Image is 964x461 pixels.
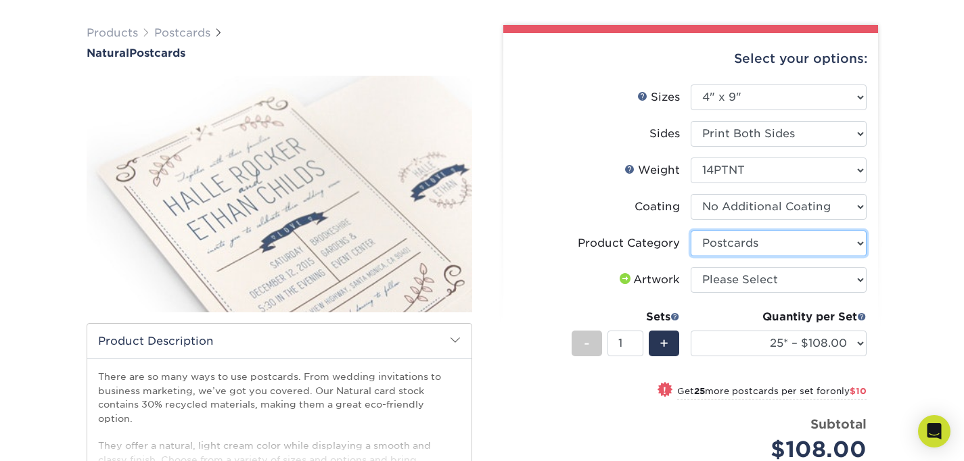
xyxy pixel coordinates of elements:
div: Sizes [637,89,680,105]
div: Artwork [617,272,680,288]
span: only [830,386,867,396]
div: Product Category [578,235,680,251]
span: + [660,333,668,354]
small: Get more postcards per set for [677,386,867,399]
a: Postcards [154,26,210,39]
div: Quantity per Set [691,309,867,325]
div: Weight [624,162,680,178]
strong: 25 [694,386,705,396]
h1: Postcards [87,47,472,59]
img: Natural 01 [87,61,472,327]
span: ! [663,383,666,397]
strong: Subtotal [810,416,867,431]
div: Sides [649,126,680,142]
span: $10 [850,386,867,396]
div: Coating [635,199,680,215]
h2: Product Description [87,324,472,358]
div: Select your options: [514,33,867,84]
span: - [584,333,590,354]
div: Open Intercom Messenger [918,415,950,447]
a: NaturalPostcards [87,47,472,59]
span: Natural [87,47,129,59]
a: Products [87,26,138,39]
div: Sets [572,309,680,325]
